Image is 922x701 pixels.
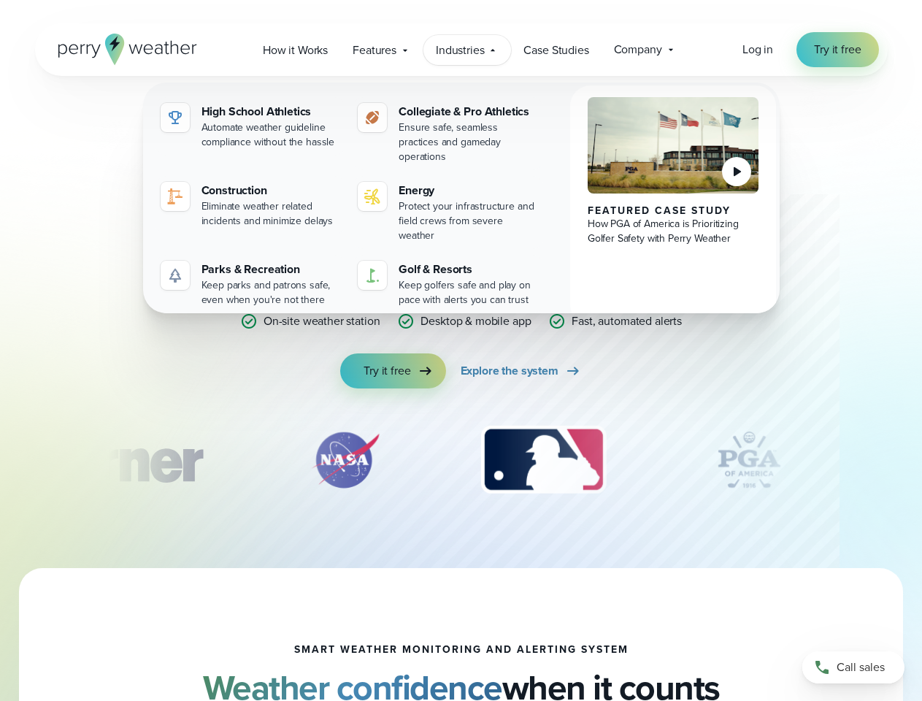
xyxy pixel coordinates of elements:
[614,41,662,58] span: Company
[250,35,340,65] a: How it Works
[294,424,396,497] div: 2 of 12
[691,424,807,497] img: PGA.svg
[364,109,381,126] img: proathletics-icon@2x-1.svg
[16,424,223,497] img: Turner-Construction_1.svg
[353,42,396,59] span: Features
[461,353,582,388] a: Explore the system
[588,217,759,246] div: How PGA of America is Prioritizing Golfer Safety with Perry Weather
[352,97,544,170] a: Collegiate & Pro Athletics Ensure safe, seamless practices and gameday operations
[364,267,381,284] img: golf-iconV2.svg
[364,188,381,205] img: energy-icon@2x-1.svg
[340,353,445,388] a: Try it free
[837,659,885,676] span: Call sales
[364,362,410,380] span: Try it free
[263,42,328,59] span: How it Works
[294,644,629,656] h1: smart weather monitoring and alerting system
[461,362,558,380] span: Explore the system
[466,424,621,497] div: 3 of 12
[16,424,223,497] div: 1 of 12
[742,41,773,58] a: Log in
[294,424,396,497] img: NASA.svg
[570,85,777,325] a: PGA of America, Frisco Campus Featured Case Study How PGA of America is Prioritizing Golfer Safet...
[523,42,588,59] span: Case Studies
[352,255,544,313] a: Golf & Resorts Keep golfers safe and play on pace with alerts you can trust
[399,182,538,199] div: Energy
[436,42,484,59] span: Industries
[155,176,347,234] a: Construction Eliminate weather related incidents and minimize delays
[108,424,815,504] div: slideshow
[420,313,531,330] p: Desktop & mobile app
[796,32,878,67] a: Try it free
[588,97,759,194] img: PGA of America, Frisco Campus
[399,103,538,120] div: Collegiate & Pro Athletics
[802,651,904,683] a: Call sales
[466,424,621,497] img: MLB.svg
[201,278,341,307] div: Keep parks and patrons safe, even when you're not there
[201,182,341,199] div: Construction
[572,313,682,330] p: Fast, automated alerts
[814,41,861,58] span: Try it free
[166,109,184,126] img: highschool-icon.svg
[201,103,341,120] div: High School Athletics
[201,199,341,229] div: Eliminate weather related incidents and minimize delays
[399,199,538,243] div: Protect your infrastructure and field crews from severe weather
[511,35,601,65] a: Case Studies
[264,313,380,330] p: On-site weather station
[691,424,807,497] div: 4 of 12
[155,97,347,156] a: High School Athletics Automate weather guideline compliance without the hassle
[588,205,759,217] div: Featured Case Study
[166,267,184,284] img: parks-icon-grey.svg
[399,278,538,307] div: Keep golfers safe and play on pace with alerts you can trust
[201,261,341,278] div: Parks & Recreation
[166,188,184,205] img: noun-crane-7630938-1@2x.svg
[399,120,538,164] div: Ensure safe, seamless practices and gameday operations
[155,255,347,313] a: Parks & Recreation Keep parks and patrons safe, even when you're not there
[201,120,341,150] div: Automate weather guideline compliance without the hassle
[399,261,538,278] div: Golf & Resorts
[352,176,544,249] a: Energy Protect your infrastructure and field crews from severe weather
